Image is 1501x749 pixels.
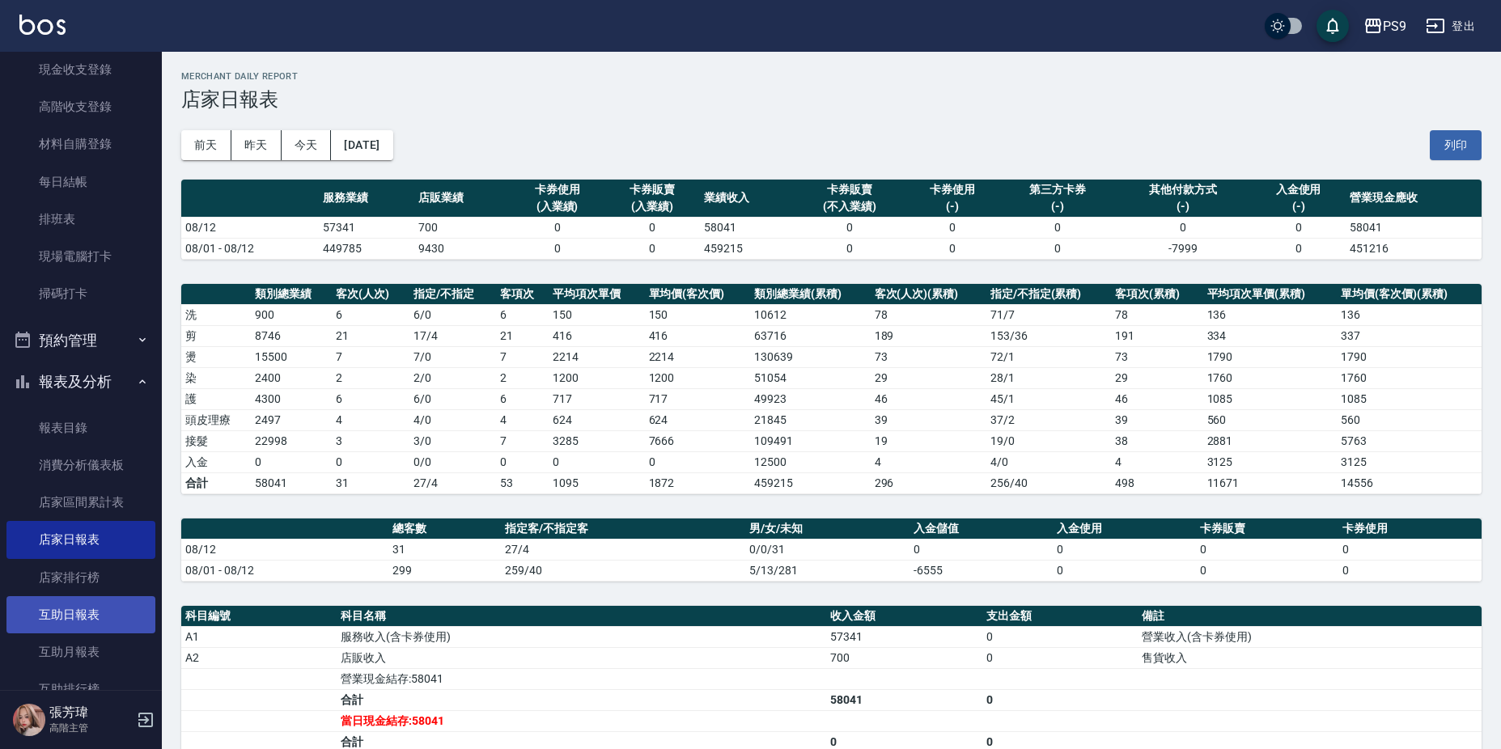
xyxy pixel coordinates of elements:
[409,325,496,346] td: 17 / 4
[409,388,496,409] td: 6 / 0
[337,710,826,731] td: 當日現金結存:58041
[799,181,901,198] div: 卡券販賣
[496,284,549,305] th: 客項次
[1203,472,1338,493] td: 11671
[6,446,155,484] a: 消費分析儀表板
[986,284,1112,305] th: 指定/不指定(累積)
[1337,304,1482,325] td: 136
[604,238,700,259] td: 0
[332,430,409,451] td: 3
[332,325,409,346] td: 21
[337,689,826,710] td: 合計
[1004,181,1112,198] div: 第三方卡券
[1337,284,1482,305] th: 單均價(客次價)(累積)
[608,181,696,198] div: 卡券販賣
[181,606,337,627] th: 科目編號
[1111,367,1202,388] td: 29
[1251,217,1346,238] td: 0
[645,367,751,388] td: 1200
[181,539,388,560] td: 08/12
[750,472,870,493] td: 459215
[750,304,870,325] td: 10612
[501,560,745,581] td: 259/40
[645,346,751,367] td: 2214
[986,472,1112,493] td: 256/40
[1251,238,1346,259] td: 0
[986,325,1112,346] td: 153 / 36
[181,409,251,430] td: 頭皮理療
[871,451,986,472] td: 4
[496,367,549,388] td: 2
[1357,10,1413,43] button: PS9
[181,180,1482,260] table: a dense table
[799,198,901,215] div: (不入業績)
[332,346,409,367] td: 7
[700,180,795,218] th: 業績收入
[982,647,1138,668] td: 0
[337,606,826,627] th: 科目名稱
[6,559,155,596] a: 店家排行榜
[645,472,751,493] td: 1872
[332,409,409,430] td: 4
[414,238,510,259] td: 9430
[501,518,745,540] th: 指定客/不指定客
[13,704,45,736] img: Person
[337,647,826,668] td: 店販收入
[982,606,1138,627] th: 支出金額
[181,388,251,409] td: 護
[1203,304,1338,325] td: 136
[1111,451,1202,472] td: 4
[251,451,333,472] td: 0
[1337,346,1482,367] td: 1790
[181,430,251,451] td: 接髮
[388,539,501,560] td: 31
[6,671,155,708] a: 互助排行榜
[1203,367,1338,388] td: 1760
[1000,217,1116,238] td: 0
[251,346,333,367] td: 15500
[1255,181,1342,198] div: 入金使用
[700,217,795,238] td: 58041
[1111,346,1202,367] td: 73
[1346,180,1482,218] th: 營業現金應收
[1337,388,1482,409] td: 1085
[496,388,549,409] td: 6
[1337,409,1482,430] td: 560
[496,325,549,346] td: 21
[1119,198,1247,215] div: (-)
[645,388,751,409] td: 717
[1337,367,1482,388] td: 1760
[514,181,601,198] div: 卡券使用
[750,346,870,367] td: 130639
[181,560,388,581] td: 08/01 - 08/12
[1255,198,1342,215] div: (-)
[826,689,982,710] td: 58041
[982,626,1138,647] td: 0
[1203,409,1338,430] td: 560
[750,367,870,388] td: 51054
[1111,284,1202,305] th: 客項次(累積)
[1203,284,1338,305] th: 平均項次單價(累積)
[1383,16,1406,36] div: PS9
[6,521,155,558] a: 店家日報表
[795,238,905,259] td: 0
[645,284,751,305] th: 單均價(客次價)
[871,430,986,451] td: 19
[1338,518,1482,540] th: 卡券使用
[549,346,644,367] td: 2214
[750,451,870,472] td: 12500
[409,472,496,493] td: 27/4
[1111,388,1202,409] td: 46
[510,217,605,238] td: 0
[871,325,986,346] td: 189
[1346,238,1482,259] td: 451216
[331,130,392,160] button: [DATE]
[181,284,1482,494] table: a dense table
[510,238,605,259] td: 0
[409,304,496,325] td: 6 / 0
[645,409,751,430] td: 624
[496,430,549,451] td: 7
[1111,325,1202,346] td: 191
[549,409,644,430] td: 624
[1337,325,1482,346] td: 337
